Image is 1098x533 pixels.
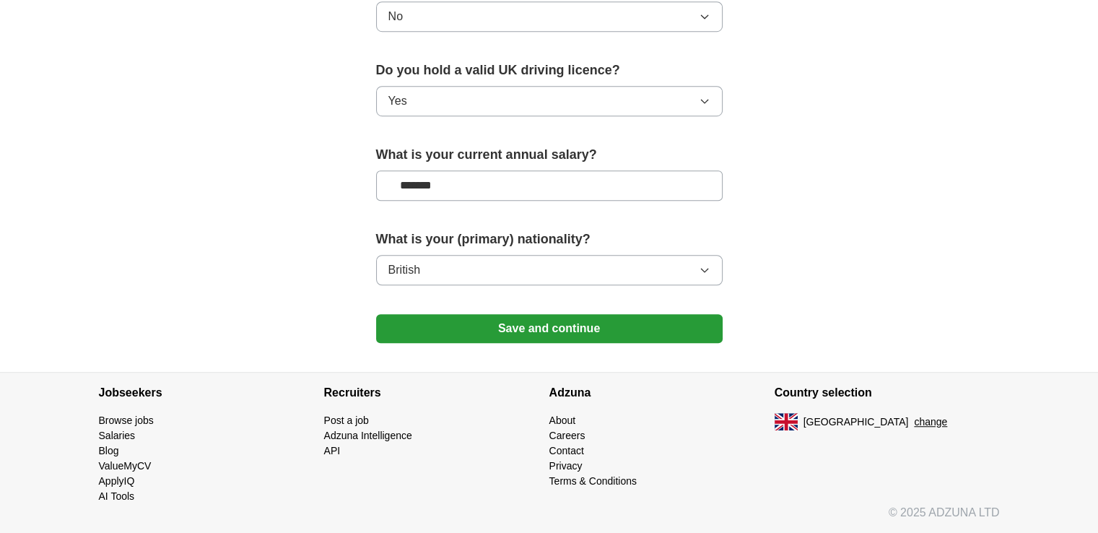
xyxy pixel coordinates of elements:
[376,230,723,249] label: What is your (primary) nationality?
[87,504,1011,533] div: © 2025 ADZUNA LTD
[549,445,584,456] a: Contact
[376,255,723,285] button: British
[99,490,135,502] a: AI Tools
[388,8,403,25] span: No
[376,145,723,165] label: What is your current annual salary?
[99,430,136,441] a: Salaries
[376,86,723,116] button: Yes
[376,314,723,343] button: Save and continue
[324,430,412,441] a: Adzuna Intelligence
[324,445,341,456] a: API
[376,61,723,80] label: Do you hold a valid UK driving licence?
[914,415,947,430] button: change
[388,92,407,110] span: Yes
[99,475,135,487] a: ApplyIQ
[324,415,369,426] a: Post a job
[775,373,1000,413] h4: Country selection
[99,415,154,426] a: Browse jobs
[549,430,585,441] a: Careers
[549,460,583,472] a: Privacy
[549,415,576,426] a: About
[99,445,119,456] a: Blog
[376,1,723,32] button: No
[775,413,798,430] img: UK flag
[803,415,909,430] span: [GEOGRAPHIC_DATA]
[388,261,420,279] span: British
[99,460,152,472] a: ValueMyCV
[549,475,637,487] a: Terms & Conditions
